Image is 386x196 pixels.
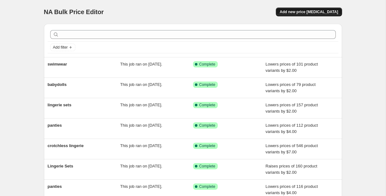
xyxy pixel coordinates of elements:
[48,62,67,66] span: swimwear
[120,103,162,107] span: This job ran on [DATE].
[199,164,215,169] span: Complete
[53,45,68,50] span: Add filter
[44,8,104,15] span: NA Bulk Price Editor
[120,82,162,87] span: This job ran on [DATE].
[265,82,316,93] span: Lowers prices of 79 product variants by $2.00
[265,103,318,114] span: Lowers prices of 157 product variants by $2.00
[199,123,215,128] span: Complete
[50,44,75,51] button: Add filter
[199,62,215,67] span: Complete
[265,143,318,154] span: Lowers prices of 546 product variants by $7.00
[265,184,318,195] span: Lowers prices of 116 product variants by $4.00
[48,143,84,148] span: crotchless lingerie
[265,123,318,134] span: Lowers prices of 112 product variants by $4.00
[199,143,215,148] span: Complete
[276,8,342,16] button: Add new price [MEDICAL_DATA]
[280,9,338,14] span: Add new price [MEDICAL_DATA]
[48,164,73,168] span: Lingerie Sets
[199,103,215,108] span: Complete
[120,62,162,66] span: This job ran on [DATE].
[199,184,215,189] span: Complete
[120,123,162,128] span: This job ran on [DATE].
[120,164,162,168] span: This job ran on [DATE].
[48,82,67,87] span: babydolls
[48,123,62,128] span: panties
[120,143,162,148] span: This job ran on [DATE].
[48,103,72,107] span: lingerie sets
[48,184,62,189] span: panties
[265,62,318,73] span: Lowers prices of 101 product variants by $2.00
[120,184,162,189] span: This job ran on [DATE].
[199,82,215,87] span: Complete
[265,164,317,175] span: Raises prices of 160 product variants by $2.00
